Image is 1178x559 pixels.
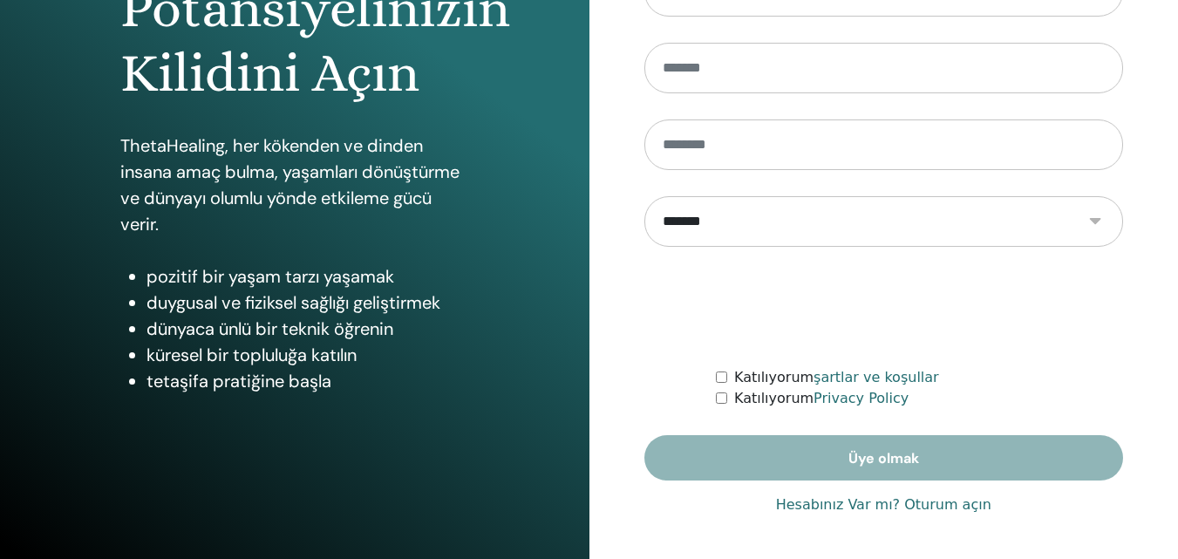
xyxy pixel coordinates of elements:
li: pozitif bir yaşam tarzı yaşamak [146,263,469,290]
a: şartlar ve koşullar [814,369,939,385]
li: tetaşifa pratiğine başla [146,368,469,394]
li: duygusal ve fiziksel sağlığı geliştirmek [146,290,469,316]
a: Hesabınız Var mı? Oturum açın [776,494,991,515]
iframe: reCAPTCHA [751,273,1016,341]
li: dünyaca ünlü bir teknik öğrenin [146,316,469,342]
p: ThetaHealing, her kökenden ve dinden insana amaç bulma, yaşamları dönüştürme ve dünyayı olumlu yö... [120,133,469,237]
a: Privacy Policy [814,390,909,406]
li: küresel bir topluluğa katılın [146,342,469,368]
label: Katılıyorum [734,367,939,388]
label: Katılıyorum [734,388,909,409]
